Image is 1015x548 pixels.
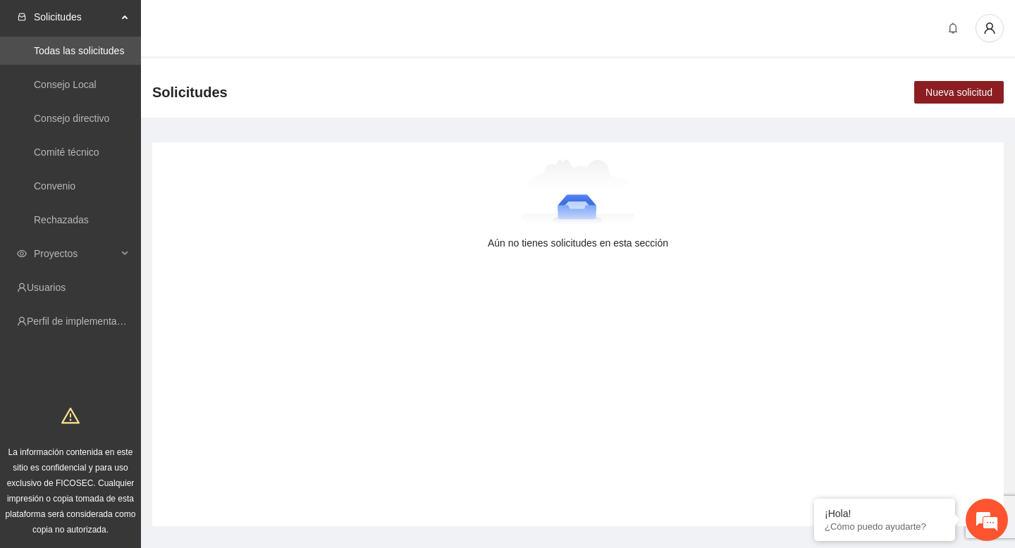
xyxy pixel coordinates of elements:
span: user [976,22,1003,35]
span: Proyectos [34,239,117,268]
span: warning [61,406,80,425]
button: bell [942,17,964,39]
a: Perfil de implementadora [27,316,137,327]
span: eye [17,249,27,259]
a: Rechazadas [34,214,89,225]
button: user [976,14,1004,42]
a: Todas las solicitudes [34,45,124,56]
img: Aún no tienes solicitudes en esta sección [521,159,636,230]
div: Aún no tienes solicitudes en esta sección [175,235,981,251]
a: Consejo Local [34,79,97,90]
span: Solicitudes [34,3,117,31]
p: ¿Cómo puedo ayudarte? [825,521,945,532]
a: Convenio [34,180,75,192]
span: Nueva solicitud [925,85,992,100]
span: bell [942,23,964,34]
span: inbox [17,12,27,22]
a: Consejo directivo [34,113,109,124]
div: ¡Hola! [825,508,945,519]
button: Nueva solicitud [914,81,1004,104]
a: Comité técnico [34,147,99,158]
span: La información contenida en este sitio es confidencial y para uso exclusivo de FICOSEC. Cualquier... [6,447,136,535]
a: Usuarios [27,282,66,293]
span: Solicitudes [152,81,228,104]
